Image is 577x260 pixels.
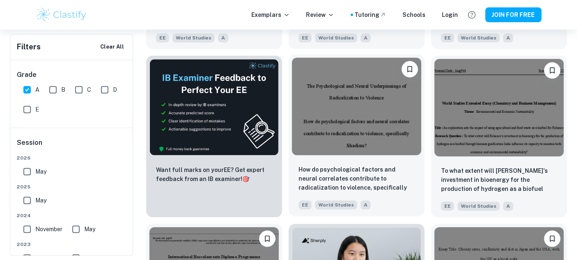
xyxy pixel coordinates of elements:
[299,200,312,209] span: EE
[544,62,561,79] button: Please log in to bookmark exemplars
[299,165,415,193] p: How do psychological factors and neural correlates contribute to radicalization to violence, spec...
[441,202,454,211] span: EE
[503,202,513,211] span: A
[17,241,127,248] span: 2023
[361,200,371,209] span: A
[442,10,458,19] a: Login
[355,10,386,19] a: Tutoring
[306,10,334,19] p: Review
[441,166,557,194] p: To what extent will Reliance's investment in bioenergy for the production of hydrogen as a biofue...
[35,105,39,114] span: E
[403,10,426,19] a: Schools
[149,59,279,156] img: Thumbnail
[17,183,127,190] span: 2025
[315,33,357,42] span: World Studies
[35,167,46,176] span: May
[113,85,117,94] span: D
[289,56,425,217] a: Please log in to bookmark exemplarsHow do psychological factors and neural correlates contribute ...
[98,41,126,53] button: Clear All
[17,70,127,80] h6: Grade
[252,10,290,19] p: Exemplars
[84,225,95,234] span: May
[441,33,454,42] span: EE
[17,138,127,154] h6: Session
[146,56,282,217] a: ThumbnailWant full marks on yourEE? Get expert feedback from an IB examiner!
[36,7,88,23] img: Clastify logo
[218,33,228,42] span: A
[457,202,500,211] span: World Studies
[156,33,169,42] span: EE
[457,33,500,42] span: World Studies
[299,33,312,42] span: EE
[402,61,418,77] button: Please log in to bookmark exemplars
[17,154,127,162] span: 2026
[35,196,46,205] span: May
[172,33,215,42] span: World Studies
[503,33,513,42] span: A
[242,176,249,182] span: 🎯
[259,230,276,247] button: Please log in to bookmark exemplars
[17,41,41,53] h6: Filters
[292,58,421,155] img: World Studies EE example thumbnail: How do psychological factors and neural
[61,85,65,94] span: B
[465,8,479,22] button: Help and Feedback
[544,230,561,247] button: Please log in to bookmark exemplars
[35,225,62,234] span: November
[361,33,371,42] span: A
[17,212,127,219] span: 2024
[156,165,272,183] p: Want full marks on your EE ? Get expert feedback from an IB examiner!
[315,200,357,209] span: World Studies
[35,85,39,94] span: A
[434,59,564,156] img: World Studies EE example thumbnail: To what extent will Reliance's investmen
[87,85,91,94] span: C
[485,7,542,22] button: JOIN FOR FREE
[431,56,567,217] a: Please log in to bookmark exemplarsTo what extent will Reliance's investment in bioenergy for the...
